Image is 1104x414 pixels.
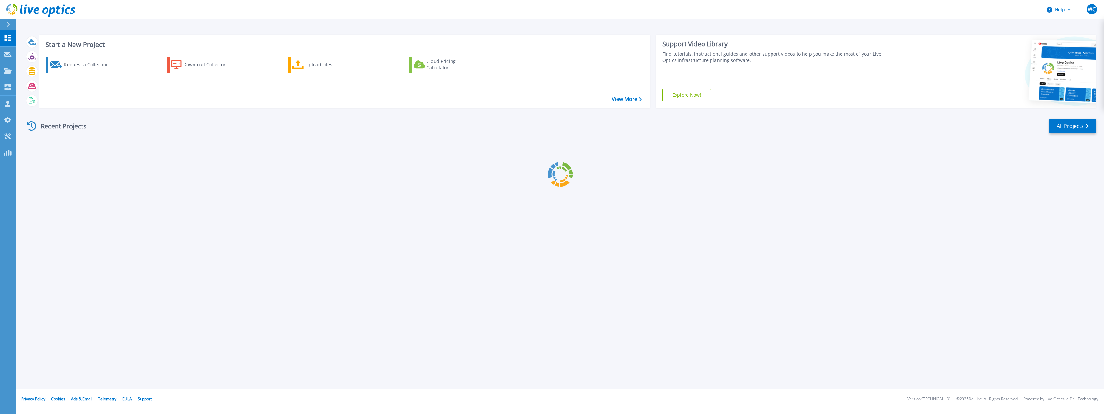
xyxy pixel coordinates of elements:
[167,57,238,73] a: Download Collector
[98,396,116,401] a: Telemetry
[183,58,235,71] div: Download Collector
[138,396,152,401] a: Support
[662,51,892,64] div: Find tutorials, instructional guides and other support videos to help you make the most of your L...
[64,58,115,71] div: Request a Collection
[51,396,65,401] a: Cookies
[612,96,642,102] a: View More
[956,397,1018,401] li: © 2025 Dell Inc. All Rights Reserved
[662,89,711,101] a: Explore Now!
[907,397,951,401] li: Version: [TECHNICAL_ID]
[25,118,95,134] div: Recent Projects
[21,396,45,401] a: Privacy Policy
[427,58,478,71] div: Cloud Pricing Calculator
[71,396,92,401] a: Ads & Email
[409,57,481,73] a: Cloud Pricing Calculator
[46,57,117,73] a: Request a Collection
[662,40,892,48] div: Support Video Library
[1049,119,1096,133] a: All Projects
[306,58,357,71] div: Upload Files
[288,57,359,73] a: Upload Files
[46,41,641,48] h3: Start a New Project
[122,396,132,401] a: EULA
[1023,397,1098,401] li: Powered by Live Optics, a Dell Technology
[1088,7,1096,12] span: WC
